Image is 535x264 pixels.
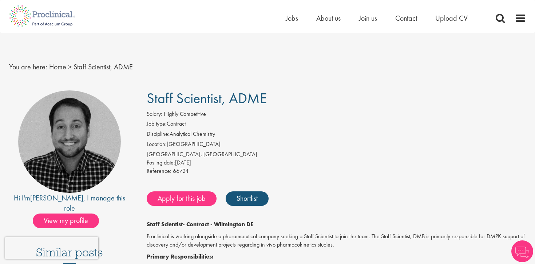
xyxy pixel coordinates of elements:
span: Posting date: [147,159,175,166]
a: About us [316,13,341,23]
img: imeage of recruiter Mike Raletz [18,90,121,193]
span: View my profile [33,214,99,228]
a: Shortlist [226,191,269,206]
span: Highly Competitive [164,110,206,118]
img: Chatbot [511,240,533,262]
strong: Staff Scientist [147,220,183,228]
a: [PERSON_NAME] [30,193,83,203]
a: Contact [395,13,417,23]
a: Jobs [286,13,298,23]
label: Reference: [147,167,171,175]
li: Contract [147,120,526,130]
a: breadcrumb link [49,62,66,72]
label: Discipline: [147,130,170,138]
a: Join us [359,13,377,23]
label: Job type: [147,120,167,128]
iframe: reCAPTCHA [5,237,98,259]
li: [GEOGRAPHIC_DATA] [147,140,526,150]
label: Location: [147,140,167,149]
span: Staff Scientist, ADME [74,62,133,72]
strong: - Contract - Wilmington DE [183,220,253,228]
span: You are here: [9,62,47,72]
span: > [68,62,72,72]
div: [GEOGRAPHIC_DATA], [GEOGRAPHIC_DATA] [147,150,526,159]
div: Hi I'm , I manage this role [9,193,130,214]
label: Salary: [147,110,162,118]
strong: Primary Responsibilities: [147,253,214,260]
span: Staff Scientist, ADME [147,89,267,107]
a: Upload CV [435,13,468,23]
a: View my profile [33,215,106,224]
a: Apply for this job [147,191,217,206]
span: 66724 [173,167,189,175]
li: Analytical Chemistry [147,130,526,140]
p: Proclinical is working alongside a pharamceutical company seeking a Staff Scientist to join the t... [147,232,526,249]
div: [DATE] [147,159,526,167]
